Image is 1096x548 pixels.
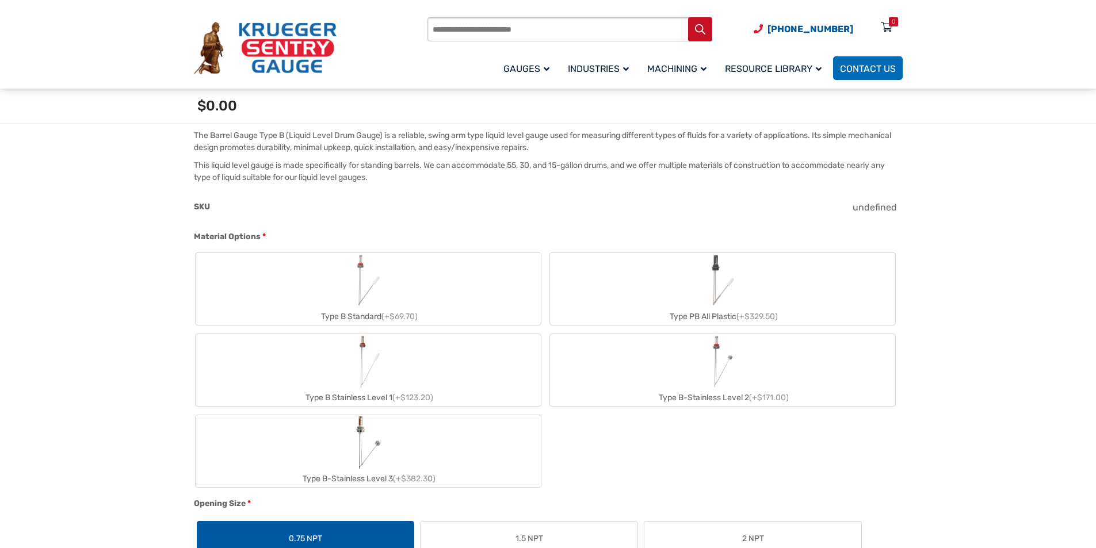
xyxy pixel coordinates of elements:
p: The Barrel Gauge Type B (Liquid Level Drum Gauge) is a reliable, swing arm type liquid level gaug... [194,129,903,154]
span: 0.75 NPT [289,532,322,545]
span: [PHONE_NUMBER] [767,24,853,35]
a: Phone Number (920) 434-8860 [754,22,853,36]
img: Krueger Sentry Gauge [194,22,337,75]
span: Resource Library [725,63,822,74]
label: Type PB All Plastic [550,253,895,325]
label: Type B Stainless Level 1 [196,334,541,406]
div: Type B Standard [196,308,541,325]
span: undefined [853,202,897,213]
span: Material Options [194,232,261,242]
span: Contact Us [840,63,896,74]
label: Type B Standard [196,253,541,325]
span: (+$329.50) [736,312,778,321]
span: $0.00 [197,98,237,114]
a: Industries [561,55,640,82]
span: 2 NPT [742,532,764,545]
span: Machining [647,63,707,74]
span: SKU [194,202,210,212]
div: Type B Stainless Level 1 [196,389,541,406]
label: Type B-Stainless Level 3 [196,415,541,487]
div: Type B-Stainless Level 2 [550,389,895,406]
abbr: required [262,231,266,243]
a: Contact Us [833,56,903,80]
abbr: required [247,497,251,509]
a: Machining [640,55,718,82]
a: Resource Library [718,55,833,82]
span: Gauges [503,63,549,74]
div: 0 [892,17,895,26]
p: This liquid level gauge is made specifically for standing barrels. We can accommodate 55, 30, and... [194,159,903,183]
span: (+$171.00) [749,393,789,403]
span: 1.5 NPT [515,532,543,545]
span: Opening Size [194,499,246,508]
a: Gauges [497,55,561,82]
span: Industries [568,63,629,74]
span: (+$69.70) [381,312,418,321]
div: Type B-Stainless Level 3 [196,470,541,487]
label: Type B-Stainless Level 2 [550,334,895,406]
span: (+$123.20) [392,393,433,403]
div: Type PB All Plastic [550,308,895,325]
span: (+$382.30) [393,474,436,484]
